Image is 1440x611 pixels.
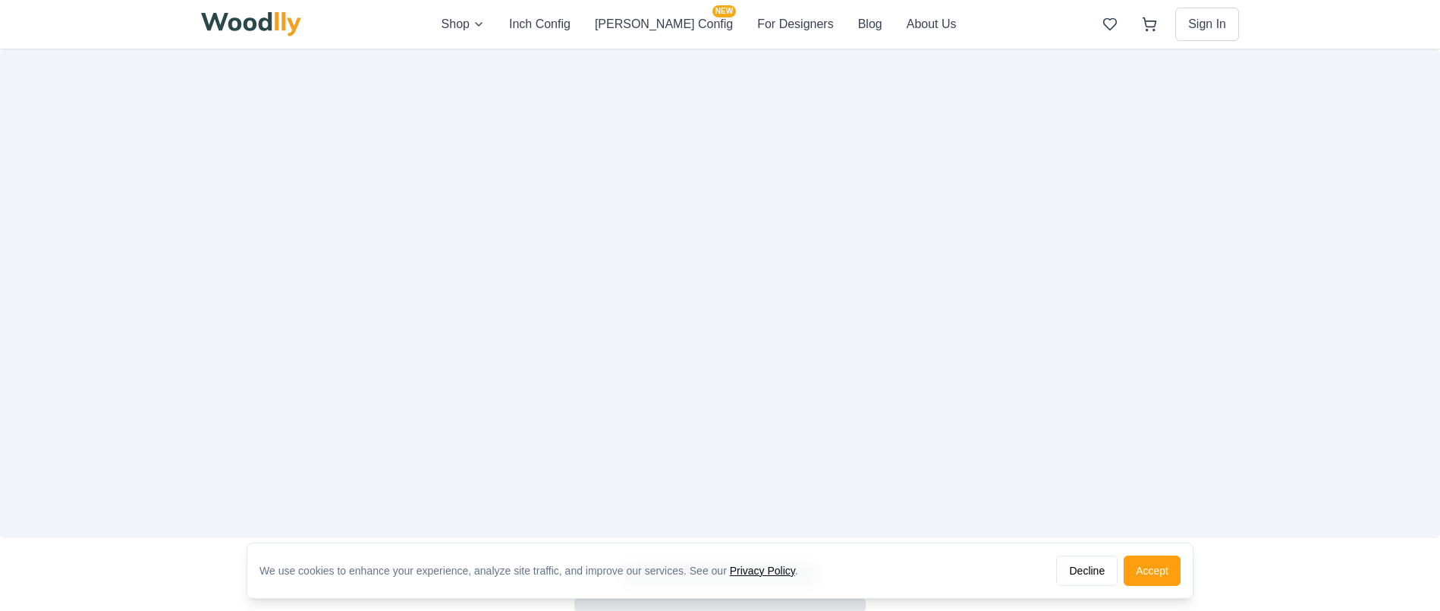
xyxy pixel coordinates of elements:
button: Decline [1056,556,1118,586]
button: Sign In [1175,8,1239,41]
button: Inch Config [509,14,571,34]
span: NEW [712,5,736,17]
button: For Designers [757,14,833,34]
button: [PERSON_NAME] ConfigNEW [595,14,733,34]
a: Privacy Policy [730,565,795,577]
button: Blog [858,14,882,34]
button: Accept [1124,556,1181,586]
button: Shop [442,14,485,34]
div: We use cookies to enhance your experience, analyze site traffic, and improve our services. See our . [259,563,810,578]
button: About Us [907,14,957,34]
img: Woodlly [201,12,301,36]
